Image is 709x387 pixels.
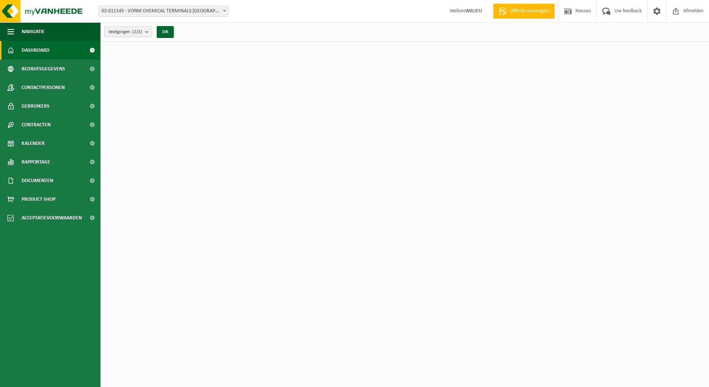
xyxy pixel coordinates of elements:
span: Offerte aanvragen [508,7,551,15]
span: 02-011145 - VOPAK CHEMICAL TERMINALS BELGIUM ACS - ANTWERPEN [98,6,229,17]
span: Bedrijfsgegevens [22,60,65,78]
span: Gebruikers [22,97,49,115]
span: Acceptatievoorwaarden [22,209,82,227]
span: Rapportage [22,153,50,171]
span: Product Shop [22,190,55,209]
span: Navigatie [22,22,45,41]
span: Contracten [22,115,51,134]
count: (2/2) [132,29,142,34]
button: Vestigingen(2/2) [104,26,152,37]
span: Vestigingen [108,26,142,38]
span: 02-011145 - VOPAK CHEMICAL TERMINALS BELGIUM ACS - ANTWERPEN [99,6,228,16]
a: Offerte aanvragen [493,4,555,19]
span: Contactpersonen [22,78,65,97]
span: Documenten [22,171,53,190]
button: OK [157,26,174,38]
span: Dashboard [22,41,49,60]
span: Kalender [22,134,45,153]
strong: MILIEU [466,8,482,14]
